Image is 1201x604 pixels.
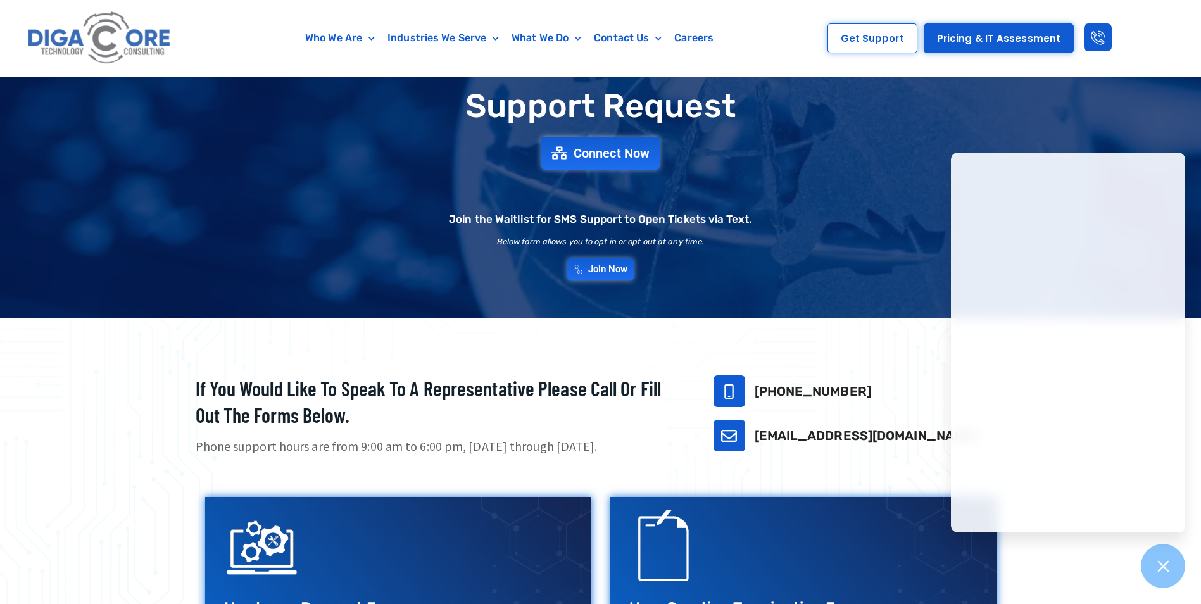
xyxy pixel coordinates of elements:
[937,34,1060,43] span: Pricing & IT Assessment
[951,153,1185,532] iframe: Chatgenie Messenger
[299,23,381,53] a: Who We Are
[224,510,300,586] img: IT Support Icon
[629,510,705,586] img: Support Request Icon
[588,265,628,274] span: Join Now
[714,375,745,407] a: 732-646-5725
[668,23,720,53] a: Careers
[541,137,660,170] a: Connect Now
[449,214,752,225] h2: Join the Waitlist for SMS Support to Open Tickets via Text.
[755,428,978,443] a: [EMAIL_ADDRESS][DOMAIN_NAME]
[588,23,668,53] a: Contact Us
[236,23,783,53] nav: Menu
[567,258,634,280] a: Join Now
[164,88,1038,124] h1: Support Request
[841,34,904,43] span: Get Support
[924,23,1074,53] a: Pricing & IT Assessment
[827,23,917,53] a: Get Support
[505,23,588,53] a: What We Do
[497,237,705,246] h2: Below form allows you to opt in or opt out at any time.
[714,420,745,451] a: support@digacore.com
[381,23,505,53] a: Industries We Serve
[196,375,682,428] h2: If you would like to speak to a representative please call or fill out the forms below.
[755,384,871,399] a: [PHONE_NUMBER]
[574,147,650,160] span: Connect Now
[196,437,682,456] p: Phone support hours are from 9:00 am to 6:00 pm, [DATE] through [DATE].
[24,6,175,70] img: Digacore logo 1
